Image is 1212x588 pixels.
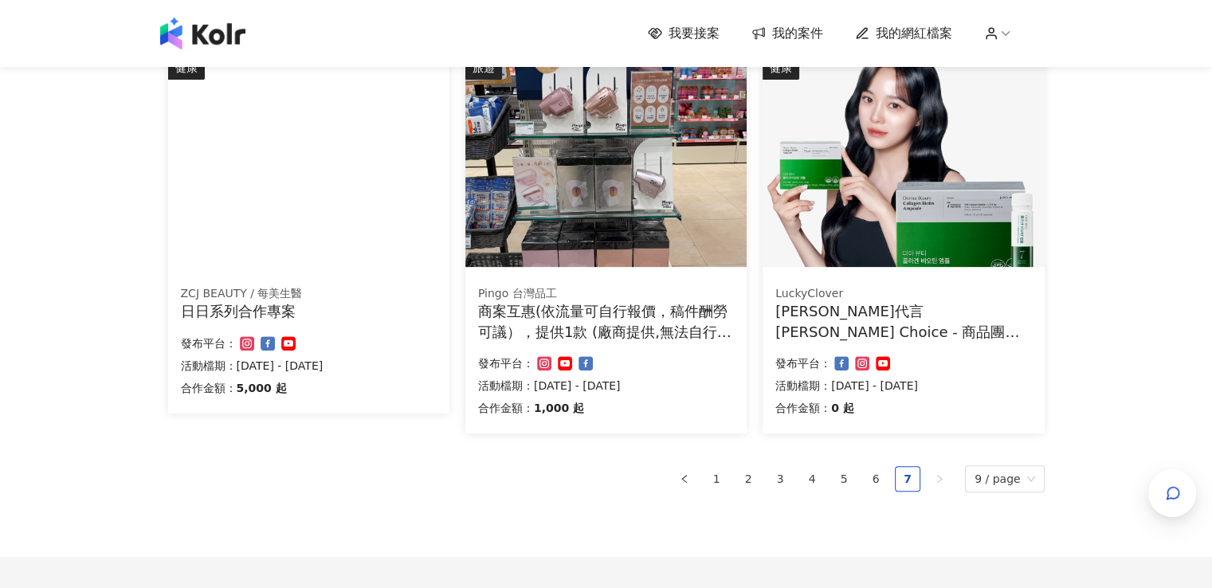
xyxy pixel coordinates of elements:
[775,354,831,373] p: 發布平台：
[831,398,854,417] p: 0 起
[975,466,1035,492] span: 9 / page
[864,467,888,491] a: 6
[237,378,287,398] p: 5,000 起
[736,467,760,491] a: 2
[775,398,831,417] p: 合作金額：
[763,56,799,80] div: 健康
[181,334,237,353] p: 發布平台：
[735,466,761,492] li: 2
[927,466,952,492] button: right
[160,18,245,49] img: logo
[672,466,697,492] li: Previous Page
[534,398,584,417] p: 1,000 起
[775,301,1031,341] div: [PERSON_NAME]代言 [PERSON_NAME] Choice - 商品團購 -膠原蛋白
[465,56,502,80] div: 旅遊
[896,467,920,491] a: 7
[799,466,825,492] li: 4
[751,25,823,42] a: 我的案件
[465,56,747,267] img: Pingo 台灣品工 TRAVEL Qmini 2.0奈米負離子極輕吹風機
[478,301,734,341] div: 商案互惠(依流量可自行報價，稿件酬勞可議），提供1款 (廠商提供,無法自行選擇顏色)
[672,466,697,492] button: left
[800,467,824,491] a: 4
[767,466,793,492] li: 3
[648,25,720,42] a: 我要接案
[965,465,1045,492] div: Page Size
[772,25,823,42] span: 我的案件
[181,286,437,302] div: ZCJ BEAUTY / 每美生醫
[168,56,205,80] div: 健康
[680,474,689,484] span: left
[876,25,952,42] span: 我的網紅檔案
[775,376,1031,395] p: 活動檔期：[DATE] - [DATE]
[704,466,729,492] li: 1
[832,467,856,491] a: 5
[831,466,857,492] li: 5
[855,25,952,42] a: 我的網紅檔案
[935,474,944,484] span: right
[478,376,734,395] p: 活動檔期：[DATE] - [DATE]
[895,466,920,492] li: 7
[478,354,534,373] p: 發布平台：
[763,56,1044,267] img: 韓國健康食品功能性膠原蛋白
[168,56,449,267] img: 日日系列
[478,286,734,302] div: Pingo 台灣品工
[181,301,437,321] div: 日日系列合作專案
[478,398,534,417] p: 合作金額：
[768,467,792,491] a: 3
[181,356,437,375] p: 活動檔期：[DATE] - [DATE]
[927,466,952,492] li: Next Page
[704,467,728,491] a: 1
[669,25,720,42] span: 我要接案
[863,466,888,492] li: 6
[181,378,237,398] p: 合作金額：
[775,286,1031,302] div: LuckyClover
